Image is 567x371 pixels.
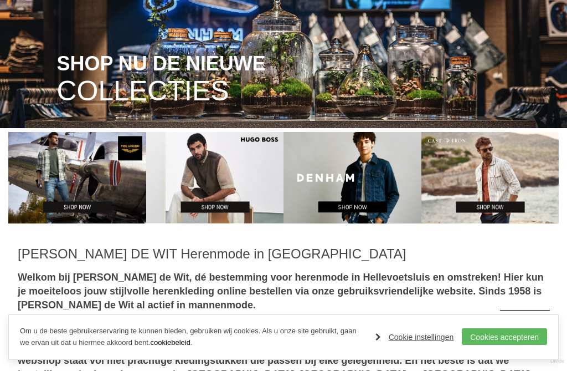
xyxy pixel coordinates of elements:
span: SHOP NU DE NIEUWE [56,53,265,74]
p: Om u de beste gebruikerservaring te kunnen bieden, gebruiken wij cookies. Als u onze site gebruik... [20,326,364,349]
h1: [PERSON_NAME] DE WIT Herenmode in [GEOGRAPHIC_DATA] [18,246,549,262]
img: Denham [283,132,421,223]
img: Cast Iron [421,132,559,223]
img: Hugo Boss [146,132,284,223]
a: Terug naar boven [500,310,550,360]
span: COLLECTIES [56,77,229,105]
a: Cookies accepteren [462,328,547,345]
img: PME [8,132,146,223]
a: Cookie instellingen [375,329,454,345]
a: cookiebeleid [151,338,190,347]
